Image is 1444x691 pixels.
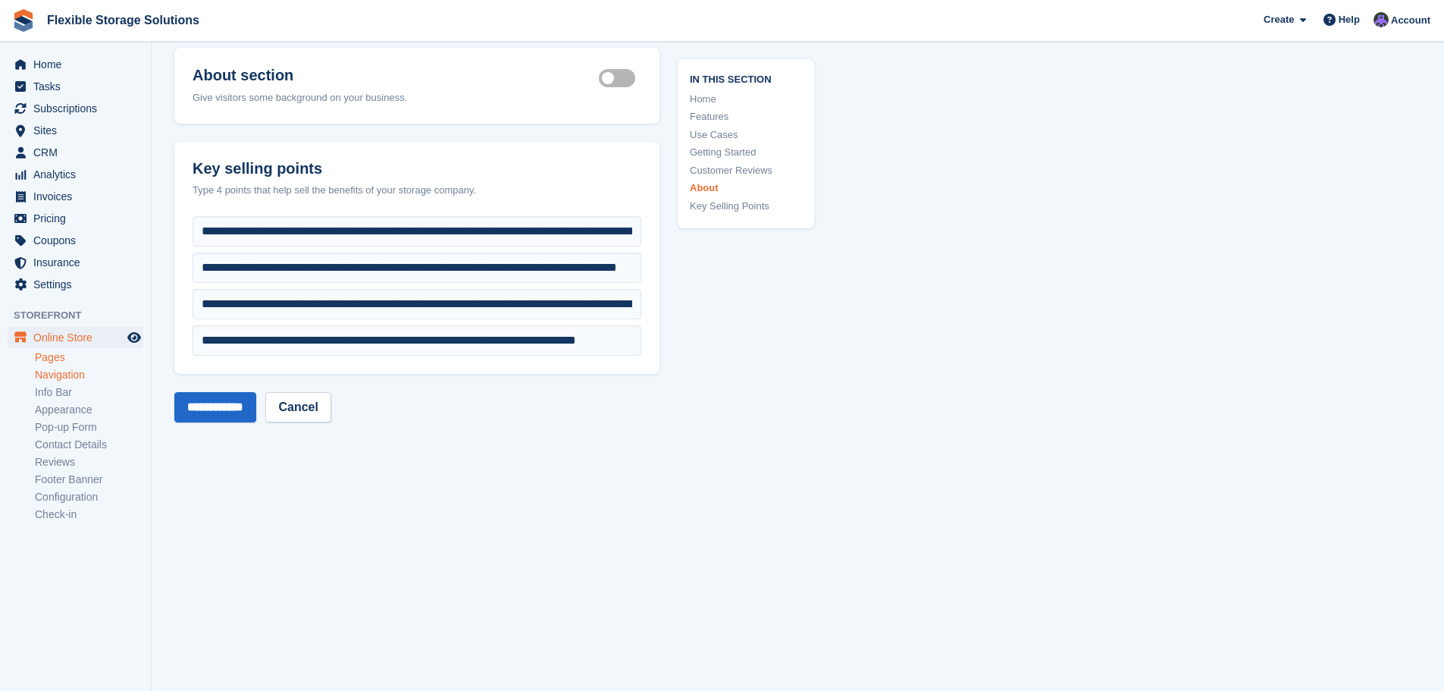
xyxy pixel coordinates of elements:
a: menu [8,186,143,207]
a: Reviews [35,455,143,470]
a: Features [690,109,802,124]
a: Home [690,92,802,107]
a: menu [8,230,143,251]
span: Subscriptions [33,98,124,119]
a: Configuration [35,490,143,504]
a: Flexible Storage Solutions [41,8,205,33]
span: Sites [33,120,124,141]
a: Check-in [35,507,143,522]
a: Getting Started [690,145,802,160]
a: menu [8,98,143,119]
a: Appearance [35,403,143,417]
a: menu [8,274,143,295]
a: menu [8,327,143,348]
span: Account [1391,13,1430,28]
span: Tasks [33,76,124,97]
a: Pages [35,350,143,365]
a: menu [8,164,143,185]
a: Contact Details [35,438,143,452]
a: Info Bar [35,385,143,400]
span: CRM [33,142,124,163]
span: Online Store [33,327,124,348]
a: Use Cases [690,127,802,143]
span: In this section [690,71,802,86]
span: Pricing [33,208,124,229]
a: Customer Reviews [690,163,802,178]
span: Invoices [33,186,124,207]
span: Create [1264,12,1294,27]
a: Cancel [265,392,330,422]
span: Analytics [33,164,124,185]
span: Settings [33,274,124,295]
div: Give visitors some background on your business. [193,90,641,105]
h2: About section [193,66,599,84]
a: menu [8,120,143,141]
span: Home [33,54,124,75]
div: Type 4 points that help sell the benefits of your storage company. [193,183,641,198]
span: Coupons [33,230,124,251]
span: Help [1339,12,1360,27]
a: menu [8,76,143,97]
a: Preview store [125,328,143,347]
img: stora-icon-8386f47178a22dfd0bd8f6a31ec36ba5ce8667c1dd55bd0f319d3a0aa187defe.svg [12,9,35,32]
a: About [690,181,802,196]
a: menu [8,252,143,273]
span: Insurance [33,252,124,273]
label: About section active [599,77,641,79]
span: Storefront [14,308,151,323]
a: Key Selling Points [690,199,802,214]
a: Navigation [35,368,143,382]
a: menu [8,208,143,229]
a: Pop-up Form [35,420,143,435]
a: Footer Banner [35,473,143,487]
h2: Key selling points [193,160,641,177]
a: menu [8,54,143,75]
a: menu [8,142,143,163]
